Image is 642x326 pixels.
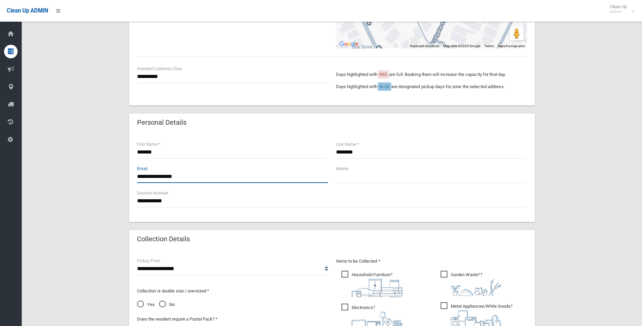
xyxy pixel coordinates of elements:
[338,40,360,48] img: Google
[379,84,390,89] span: BLUE
[159,301,175,309] span: No
[441,271,502,296] span: Garden Waste*
[338,40,360,48] a: Open this area in Google Maps (opens a new window)
[510,27,524,40] button: Drag Pegman onto the map to open Street View
[451,272,502,296] i: ?
[606,4,634,14] span: Clean Up
[498,44,525,48] a: Report a map error
[379,72,388,77] span: RED
[451,279,502,296] img: 4fd8a5c772b2c999c83690221e5242e0.png
[137,287,328,295] p: Collection is double size / oversized *
[336,257,527,265] p: Items to be Collected *
[484,44,494,48] a: Terms (opens in new tab)
[443,44,480,48] span: Map data ©2025 Google
[336,70,527,79] p: Days highlighted with are full. Booking them will increase the capacity for that day.
[410,44,439,48] button: Keyboard shortcuts
[341,271,402,297] span: Household Furniture
[129,232,198,246] header: Collection Details
[7,7,48,14] span: Clean Up ADMIN
[137,315,218,323] label: Does the resident require a Postal Pack? *
[129,116,195,129] header: Personal Details
[137,301,155,309] span: Yes
[352,279,402,297] img: aa9efdbe659d29b613fca23ba79d85cb.png
[610,9,627,14] small: Admin
[352,272,402,297] i: ?
[336,83,527,91] p: Days highlighted with are designated pickup days for zone the selected address.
